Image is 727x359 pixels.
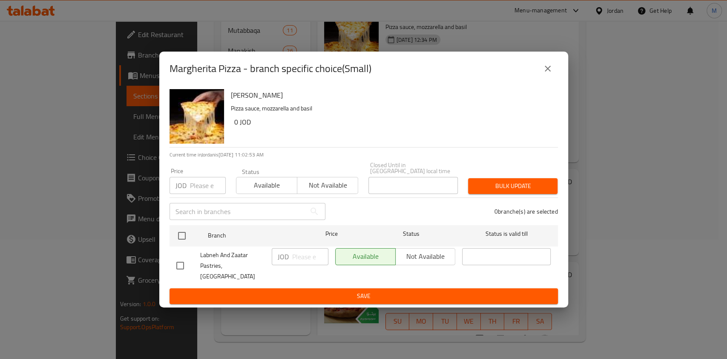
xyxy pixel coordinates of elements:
p: Current time in Jordan is [DATE] 11:02:53 AM [170,151,558,159]
span: Price [303,229,360,239]
span: Status [367,229,455,239]
button: Available [236,177,297,194]
button: close [537,58,558,79]
h6: 0 JOD [234,116,551,128]
input: Please enter price [190,177,226,194]
input: Search in branches [170,203,306,220]
input: Please enter price [292,248,328,265]
img: Margherita Pizza [170,89,224,144]
p: JOD [175,180,187,191]
span: Not available [301,179,355,191]
button: Bulk update [468,178,557,194]
h2: Margherita Pizza - branch specific choice(Small) [170,62,371,75]
span: Bulk update [475,181,551,191]
span: Branch [208,230,296,241]
h6: [PERSON_NAME] [231,89,551,101]
p: JOD [278,252,289,262]
span: Status is valid till [462,229,551,239]
span: Available [240,179,294,191]
button: Save [170,288,558,304]
p: 0 branche(s) are selected [494,207,558,216]
button: Not available [297,177,358,194]
p: Pizza sauce, mozzarella and basil [231,103,551,114]
span: Save [176,291,551,301]
span: Labneh And Zaatar Pastries, [GEOGRAPHIC_DATA] [200,250,265,282]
